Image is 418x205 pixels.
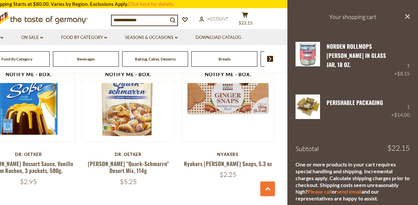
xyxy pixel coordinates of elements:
[239,20,253,26] span: $22.15
[308,188,332,195] a: Please call
[135,57,176,61] a: Baking, Cakes, Desserts
[296,42,320,78] a: Norden Rollmops Herring in Glass Jar
[387,145,410,152] span: $22.15
[181,152,274,157] div: Nyakers
[182,49,274,142] img: Nyakers Ginger Almond Snaps, 5.3 oz
[327,98,383,107] a: PERISHABLE Packaging
[184,160,272,168] a: Nyakers [PERSON_NAME] Snaps, 5.3 oz
[77,57,95,61] a: Beverages
[61,34,107,41] a: Food By Category
[235,12,255,28] button: $22.15
[296,94,320,119] img: PERISHABLE Packaging
[21,34,43,41] a: On Sale
[20,178,37,186] span: $2.95
[120,178,137,186] span: $5.25
[82,152,175,157] div: Dr. Oetker
[1,57,32,61] a: Food By Category
[82,49,174,142] img: Dr. Oetker "Quark-Schmarrn" Desert Mix, 114g
[296,42,320,66] img: Norden Rollmops Herring in Glass Jar
[394,42,410,78] div: 1 ×
[296,145,319,153] span: Subtotal
[196,34,241,41] a: Download Catalog
[219,170,236,179] span: $2.25
[397,71,410,77] span: $8.15
[337,188,362,195] a: send email
[267,56,273,62] img: next arrow
[199,15,228,23] a: Account
[327,42,386,69] a: Norden Rollmops [PERSON_NAME] in Glass Jar, 18 oz.
[207,16,228,21] span: Account
[88,160,169,175] a: [PERSON_NAME] "Quark-Schmarrn" Desert Mix, 114g
[391,94,410,119] div: 1 ×
[394,112,410,118] span: $14.00
[218,57,231,61] a: Breads
[125,34,178,41] a: Seasons & Occasions
[296,161,410,202] div: One or more products in your cart requires special handling and shipping. Incremental charges app...
[128,1,174,7] a: Click here for details.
